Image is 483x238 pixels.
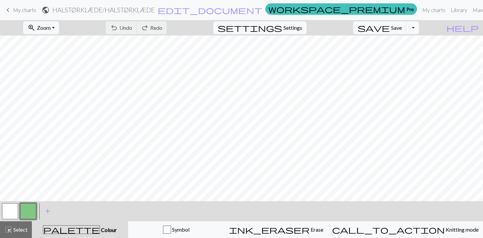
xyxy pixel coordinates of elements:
a: My charts [420,3,448,17]
h2: HALSTØRKLÆDE / HALSTØRKLÆDE [52,6,155,14]
a: My charts [4,4,36,16]
button: Erase [225,221,328,238]
span: ink_eraser [229,225,310,234]
span: Colour [100,227,117,233]
span: Symbol [171,226,190,233]
span: Knitting mode [445,226,479,233]
span: Save [391,24,402,31]
button: Zoom [23,21,59,34]
button: SettingsSettings [213,21,307,34]
span: My charts [13,7,36,13]
button: Colour [32,221,128,238]
button: Knitting mode [328,221,483,238]
span: help [446,23,479,32]
a: Library [448,3,470,17]
a: Pro [265,3,417,15]
span: call_to_action [332,225,445,234]
span: Select [12,226,28,233]
span: highlight_alt [4,225,12,234]
span: Zoom [37,24,51,31]
span: Erase [310,226,323,233]
button: Save [353,21,407,34]
span: workspace_premium [268,4,405,14]
span: edit_document [158,5,262,15]
span: palette [43,225,100,234]
span: zoom_in [28,23,36,32]
i: Settings [218,24,282,32]
span: public [42,5,50,15]
span: Settings [283,24,302,32]
span: keyboard_arrow_left [4,5,12,15]
button: Symbol [128,221,225,238]
span: settings [218,23,282,32]
span: save [358,23,390,32]
span: add [44,207,52,216]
